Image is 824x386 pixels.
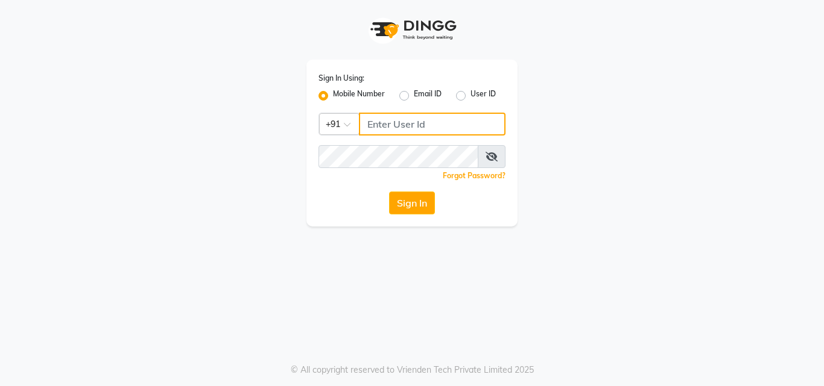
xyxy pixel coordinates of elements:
input: Username [319,145,478,168]
img: logo1.svg [364,12,460,48]
button: Sign In [389,191,435,214]
label: Mobile Number [333,89,385,103]
a: Forgot Password? [443,171,505,180]
label: Sign In Using: [319,73,364,84]
label: User ID [471,89,496,103]
input: Username [359,113,505,135]
label: Email ID [414,89,442,103]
